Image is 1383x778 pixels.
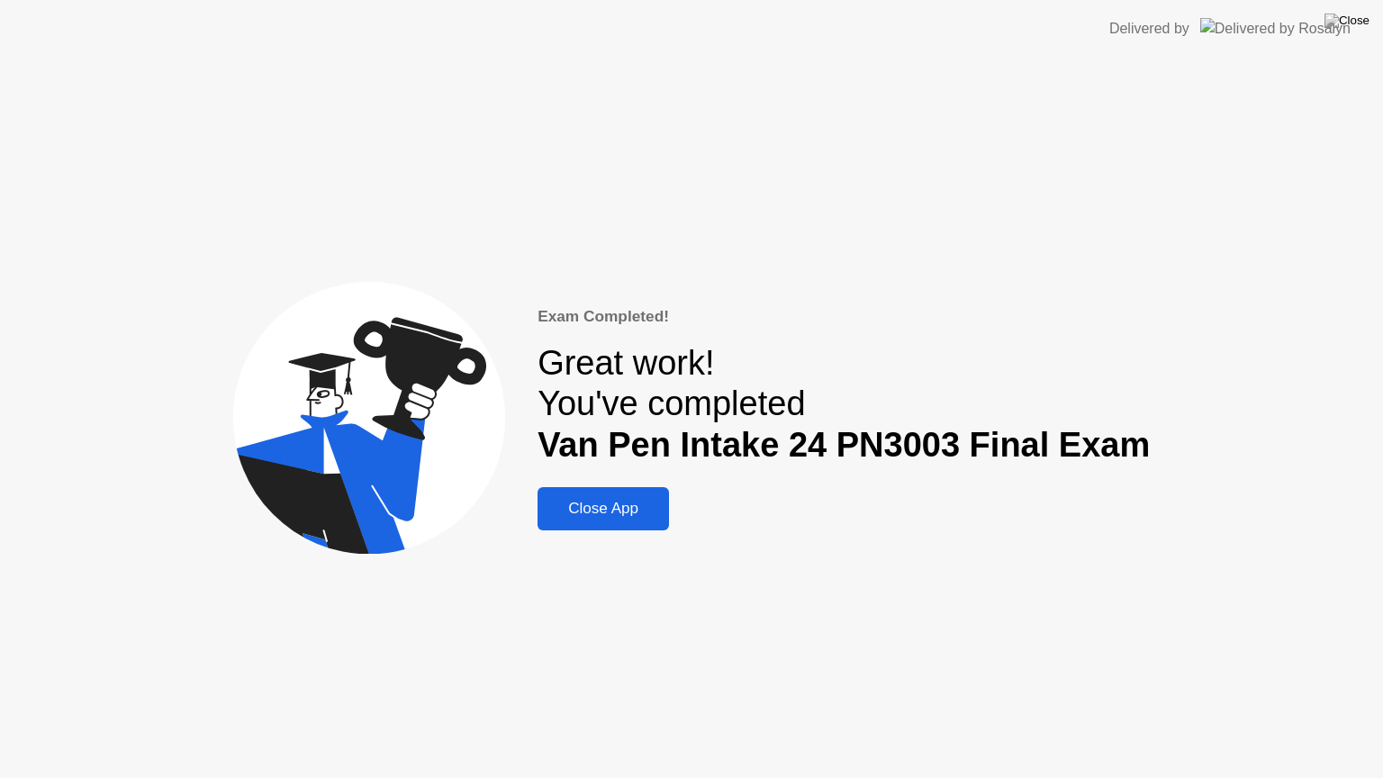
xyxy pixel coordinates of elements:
[538,487,669,530] button: Close App
[1200,18,1351,39] img: Delivered by Rosalyn
[1109,18,1189,40] div: Delivered by
[538,343,1150,466] div: Great work! You've completed
[538,426,1150,464] b: Van Pen Intake 24 PN3003 Final Exam
[1324,14,1369,28] img: Close
[538,305,1150,329] div: Exam Completed!
[543,500,664,518] div: Close App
